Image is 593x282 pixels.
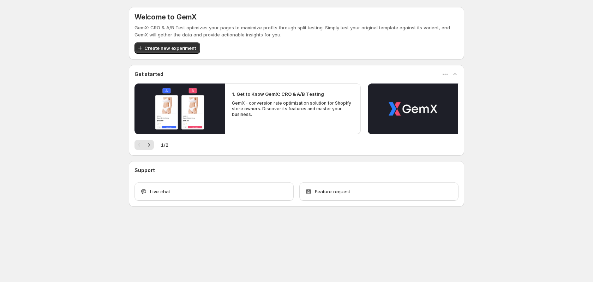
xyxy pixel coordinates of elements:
p: GemX: CRO & A/B Test optimizes your pages to maximize profits through split testing. Simply test ... [134,24,459,38]
span: Create new experiment [144,45,196,52]
h3: Get started [134,71,163,78]
span: Live chat [150,188,170,195]
p: GemX - conversion rate optimization solution for Shopify store owners. Discover its features and ... [232,100,353,117]
h2: 1. Get to Know GemX: CRO & A/B Testing [232,90,324,98]
span: 1 / 2 [161,141,168,148]
nav: Pagination [134,140,154,150]
button: Next [144,140,154,150]
span: Feature request [315,188,350,195]
button: Create new experiment [134,42,200,54]
button: Play video [134,83,225,134]
h3: Support [134,167,155,174]
button: Play video [368,83,458,134]
h5: Welcome to GemX [134,13,197,21]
